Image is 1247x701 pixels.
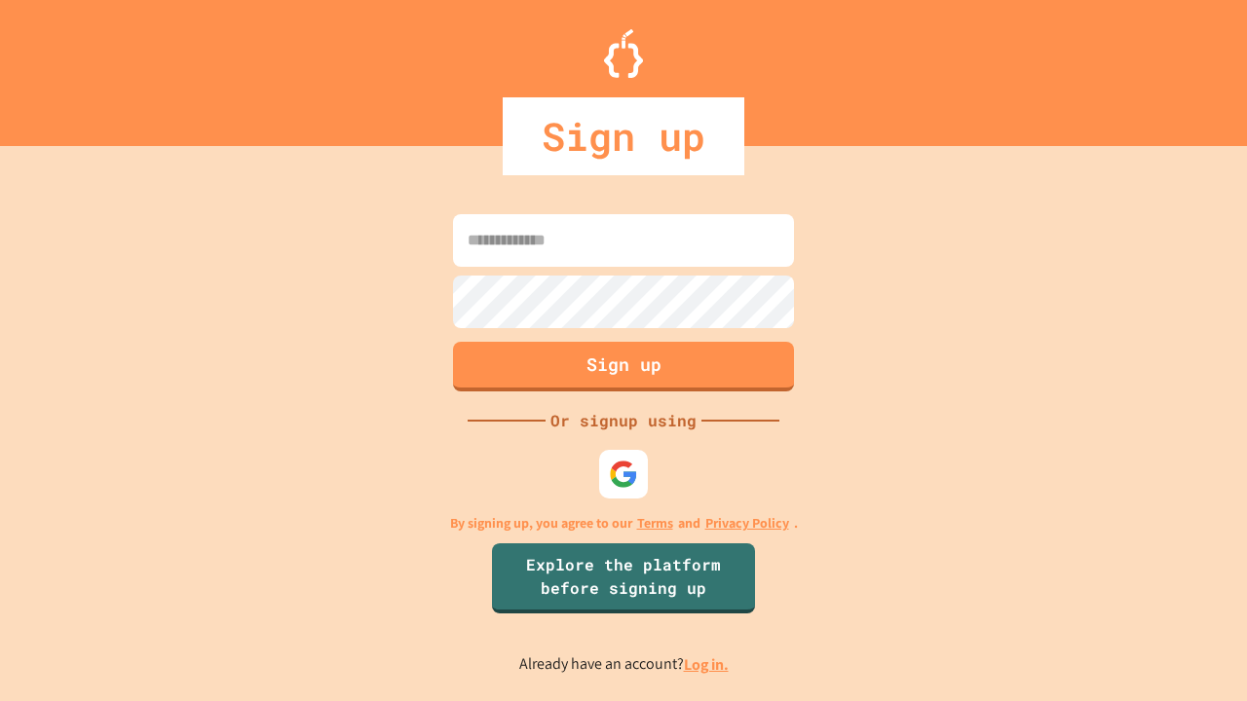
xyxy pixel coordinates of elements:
[705,513,789,534] a: Privacy Policy
[492,543,755,613] a: Explore the platform before signing up
[637,513,673,534] a: Terms
[546,409,701,432] div: Or signup using
[450,513,798,534] p: By signing up, you agree to our and .
[519,652,729,677] p: Already have an account?
[453,342,794,391] button: Sign up
[604,29,643,78] img: Logo.svg
[684,654,729,675] a: Log in.
[503,97,744,175] div: Sign up
[609,460,638,489] img: google-icon.svg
